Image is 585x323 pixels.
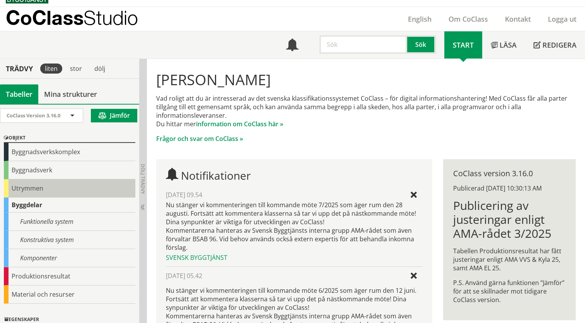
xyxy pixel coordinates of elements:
[91,109,137,122] button: Jämför
[496,14,539,24] a: Kontakt
[539,14,585,24] a: Logga ut
[9,316,39,323] font: Egenskaper
[407,35,436,54] button: Sök
[440,14,496,24] a: Om CoClass
[156,94,576,128] p: Vad roligt att du är intresserad av det svenska klassifikationssystemet CoClass – för digital inf...
[156,134,243,143] a: Frågor och svar om CoClass »
[286,40,298,52] span: Notifikationer
[4,285,135,304] div: Material och resurser
[453,40,474,50] span: Start
[196,120,283,128] a: information om CoClass här »
[140,164,146,194] span: Dölj trädvy
[453,169,566,178] div: CoClass version 3.16.0
[110,111,130,120] font: Jämför
[166,253,423,262] div: Svensk Byggtjänst
[399,14,440,24] a: English
[482,31,525,58] a: Läsa
[453,278,566,304] p: P.S. Använd gärna funktionen ”Jämför” för att se skillnader mot tidigare CoClass version.
[453,247,566,272] p: Tabellen Produktionsresultat har fått justeringar enligt AMA VVS & Kyla 25, samt AMA EL 25.
[4,161,135,179] div: Byggnadsverk
[166,191,202,199] span: [DATE] 09.54
[500,40,517,50] span: Läsa
[7,112,60,119] span: CoClass Version 3.16.0
[4,267,135,285] div: Produktionsresultat
[4,213,135,231] div: Funktionella system
[4,198,135,213] div: Byggdelar
[166,201,423,252] div: Nu stänger vi kommenteringen till kommande möte 7/2025 som äger rum den 28 augusti. Fortsätt att ...
[525,31,585,58] a: Redigera
[4,249,135,267] div: Komponenter
[453,199,566,241] h1: Publicering av justeringar enligt AMA-rådet 3/2025
[2,64,37,73] div: Trädvy
[542,40,576,50] span: Redigera
[453,184,566,192] div: Publicerad [DATE] 10:30:13 AM
[65,64,87,74] div: stor
[4,143,135,161] div: Byggnadsverkskomplex
[38,84,103,104] a: Mina strukturer
[6,13,138,22] p: CoClass
[181,168,251,183] span: Notifikationer
[40,64,62,74] div: liten
[90,64,110,74] div: dölj
[6,7,155,31] a: CoClassStudio
[444,31,482,58] a: Start
[9,134,26,141] font: Objekt
[156,71,576,88] h1: [PERSON_NAME]
[319,35,407,54] input: Sök
[4,179,135,198] div: Utrymmen
[4,231,135,249] div: Konstruktiva system
[166,271,202,280] span: [DATE] 05.42
[84,6,138,29] span: Studio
